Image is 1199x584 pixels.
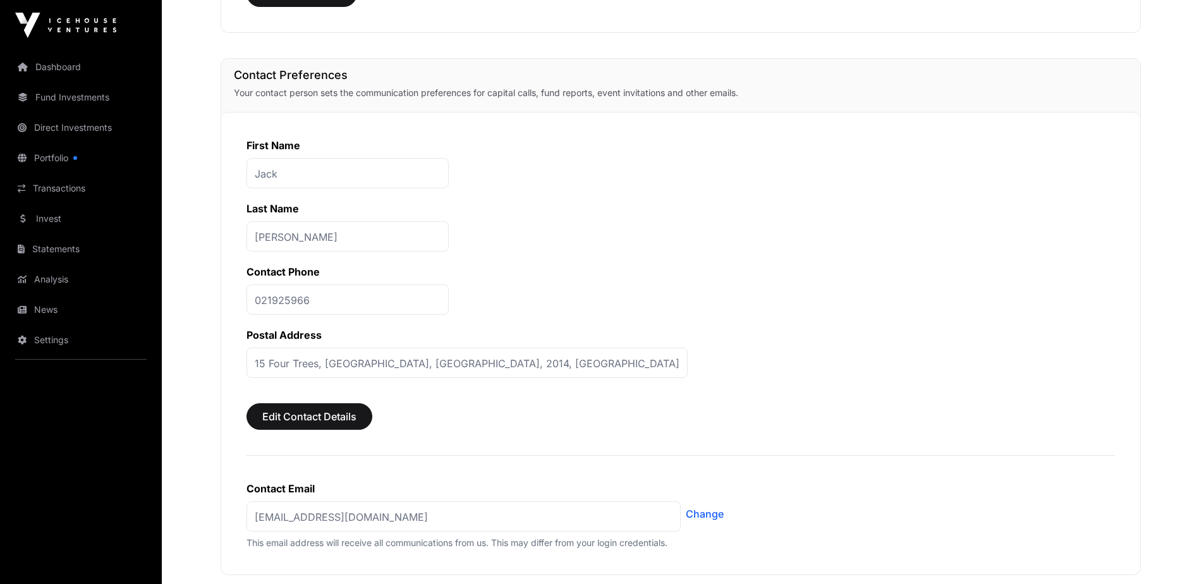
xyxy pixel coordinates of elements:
label: Postal Address [246,329,322,341]
img: Icehouse Ventures Logo [15,13,116,38]
button: Edit Contact Details [246,403,372,430]
a: Settings [10,326,152,354]
a: Portfolio [10,144,152,172]
p: 021925966 [246,284,449,315]
p: This email address will receive all communications from us. This may differ from your login crede... [246,537,1115,549]
a: Analysis [10,265,152,293]
a: Direct Investments [10,114,152,142]
label: Last Name [246,202,299,215]
p: 15 Four Trees, [GEOGRAPHIC_DATA], [GEOGRAPHIC_DATA], 2014, [GEOGRAPHIC_DATA] [246,348,688,378]
span: Edit Contact Details [262,409,356,424]
p: [PERSON_NAME] [246,221,449,252]
label: First Name [246,139,300,152]
p: Jack [246,158,449,188]
a: Change [686,506,724,521]
label: Contact Email [246,482,315,495]
label: Contact Phone [246,265,320,278]
p: Your contact person sets the communication preferences for capital calls, fund reports, event inv... [234,87,1128,99]
a: Fund Investments [10,83,152,111]
p: [EMAIL_ADDRESS][DOMAIN_NAME] [246,501,681,532]
a: Invest [10,205,152,233]
a: Statements [10,235,152,263]
h1: Contact Preferences [234,66,1128,84]
iframe: Chat Widget [1136,523,1199,584]
a: News [10,296,152,324]
a: Transactions [10,174,152,202]
a: Dashboard [10,53,152,81]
